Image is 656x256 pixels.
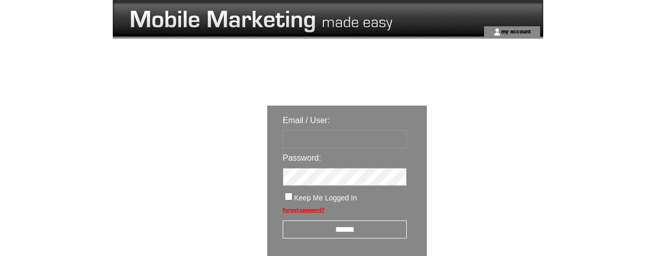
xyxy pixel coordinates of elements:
span: Password: [283,153,321,162]
img: account_icon.gif [493,28,501,36]
span: Email / User: [283,116,330,125]
a: Forgot password? [283,207,324,213]
a: my account [501,28,531,35]
span: Keep Me Logged In [294,194,357,202]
